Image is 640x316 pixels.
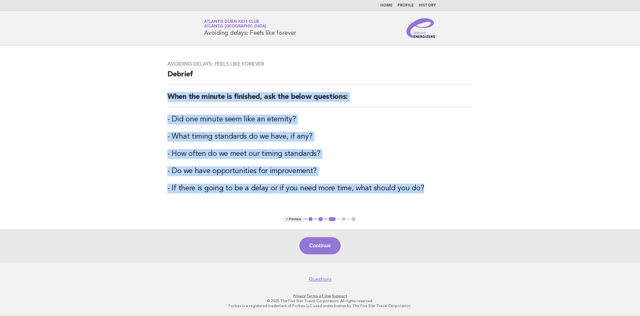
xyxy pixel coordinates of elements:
p: · · [132,294,508,298]
a: Privacy [293,294,306,298]
p: Forbes is a registered trademark of Forbes LLC used under license by The Five Star Travel Corpora... [132,303,508,308]
h1: Avoiding delays: Feels like forever [204,20,296,36]
a: Profile [398,4,414,7]
h3: Avoiding delays: Feels like forever [167,61,473,67]
a: History [419,4,436,7]
h2: Debrief [167,70,473,85]
h3: - Did one minute seem like an eternity? [167,115,473,124]
a: Home [380,4,393,7]
img: Service Energizers [406,18,436,38]
span: Atlantis [GEOGRAPHIC_DATA] [204,25,266,29]
h3: - Do we have opportunities for improvement? [167,166,473,176]
h2: When the minute is finished, ask the below questions: [167,92,473,107]
p: © 2025 The Five Star Travel Corporation. All rights reserved. [132,298,508,303]
h3: - If there is going to be a delay or if you need more time, what should you do? [167,184,473,193]
a: Atlantis Dubai Kids ClubAtlantis [GEOGRAPHIC_DATA] [204,20,266,28]
a: Support [332,294,347,298]
h3: - How often do we meet our timing standards? [167,149,473,159]
button: 3 [328,216,337,222]
a: Terms of Use [306,294,331,298]
h3: - What timing standards do we have, if any? [167,132,473,142]
button: 1 [308,216,314,222]
button: Continue [299,237,340,254]
button: 2 [318,216,324,222]
button: < Previous [283,216,303,222]
a: Questions [309,276,332,282]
